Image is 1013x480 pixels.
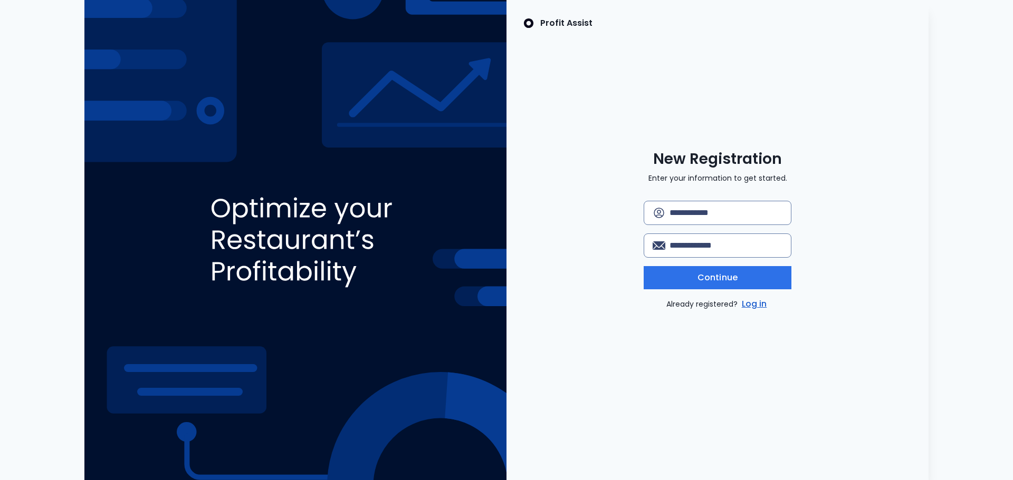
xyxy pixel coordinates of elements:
[653,150,782,169] span: New Registration
[648,173,787,184] p: Enter your information to get started.
[666,298,769,310] p: Already registered?
[697,271,738,284] span: Continue
[540,17,592,30] p: Profit Assist
[644,266,791,289] button: Continue
[523,17,534,30] img: SpotOn Logo
[740,298,769,310] a: Log in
